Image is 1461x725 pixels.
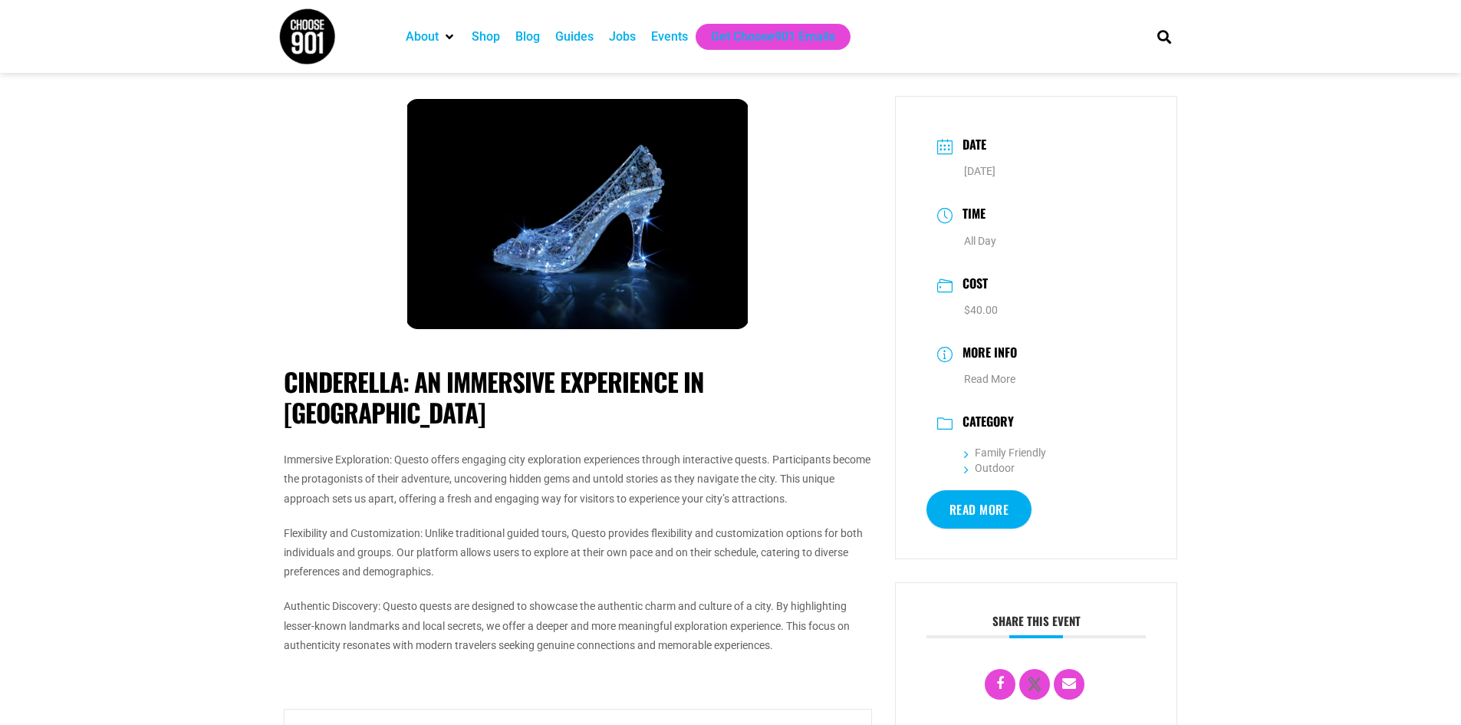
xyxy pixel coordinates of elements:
[955,274,988,296] h3: Cost
[937,301,1136,320] dd: $40.00
[926,490,1032,529] a: Read More
[1151,24,1176,49] div: Search
[407,96,748,330] img: A sparkling glass slipper reminiscent of Cinderella's tale is displayed against a dark background...
[926,614,1147,638] h3: Share this event
[964,165,995,177] span: [DATE]
[1019,669,1050,700] a: X Social Network
[955,204,986,226] h3: Time
[515,28,540,46] a: Blog
[398,24,464,50] div: About
[955,414,1014,433] h3: Category
[609,28,636,46] a: Jobs
[284,367,872,427] h1: Cinderella: An Immersive Experience in [GEOGRAPHIC_DATA]
[964,235,996,247] abbr: All Day
[284,450,872,509] p: Immersive Exploration: Questo offers engaging city exploration experiences through interactive qu...
[1054,669,1084,700] a: Email
[284,597,872,655] p: Authentic Discovery: Questo quests are designed to showcase the authentic charm and culture of a ...
[955,135,986,157] h3: Date
[964,462,1015,474] a: Outdoor
[955,343,1017,365] h3: More Info
[406,28,439,46] a: About
[472,28,500,46] a: Shop
[284,524,872,582] p: Flexibility and Customization: Unlike traditional guided tours, Questo provides flexibility and c...
[964,373,1015,385] a: Read More
[964,447,1046,459] a: Family Friendly
[555,28,594,46] a: Guides
[985,669,1015,700] a: Share on Facebook
[398,24,1131,50] nav: Main nav
[711,28,835,46] a: Get Choose901 Emails
[651,28,688,46] a: Events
